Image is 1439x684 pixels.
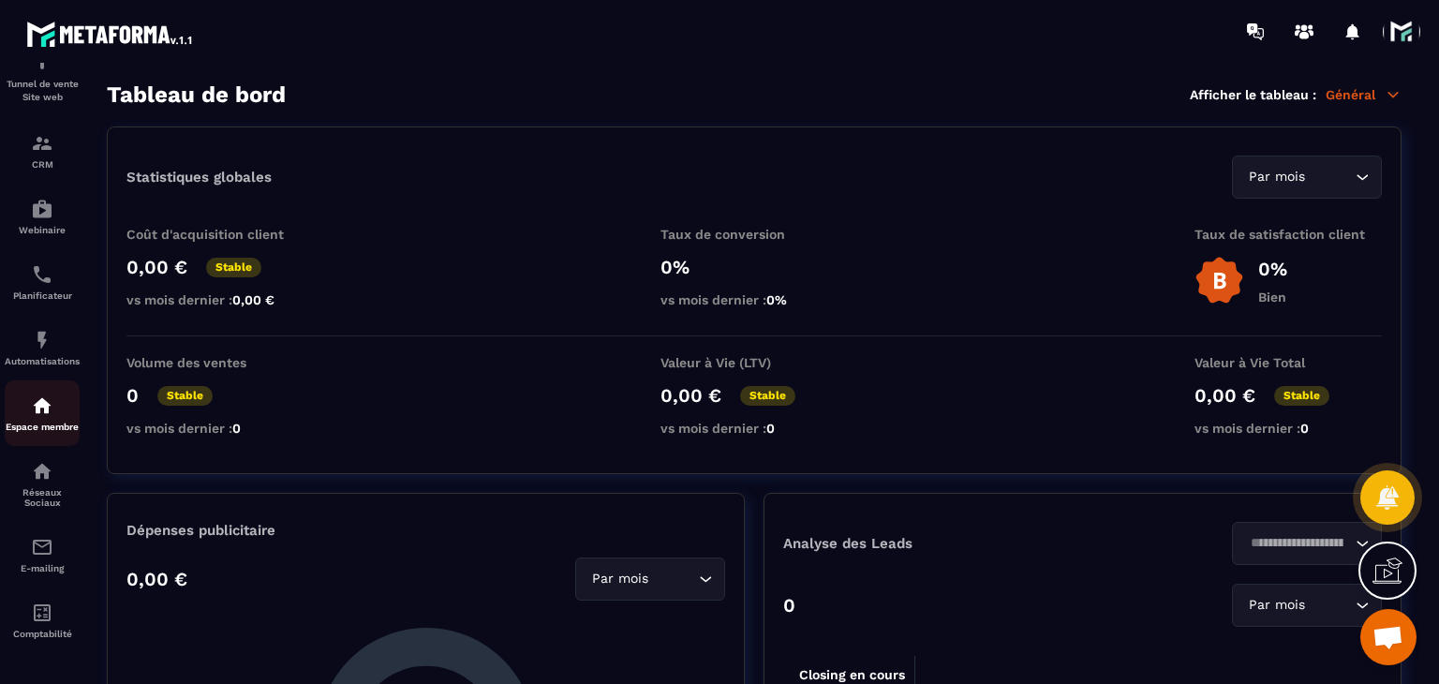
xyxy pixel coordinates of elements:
[1194,256,1244,305] img: b-badge-o.b3b20ee6.svg
[126,256,187,278] p: 0,00 €
[1232,156,1382,199] div: Search for option
[652,569,694,589] input: Search for option
[660,292,848,307] p: vs mois dernier :
[5,629,80,639] p: Comptabilité
[1190,87,1316,102] p: Afficher le tableau :
[26,17,195,51] img: logo
[1274,386,1329,406] p: Stable
[1232,522,1382,565] div: Search for option
[1194,384,1255,407] p: 0,00 €
[31,198,53,220] img: automations
[1258,290,1287,305] p: Bien
[766,292,787,307] span: 0%
[1326,86,1402,103] p: Général
[766,421,775,436] span: 0
[1258,258,1287,280] p: 0%
[5,184,80,249] a: automationsautomationsWebinaire
[660,256,848,278] p: 0%
[31,394,53,417] img: automations
[5,78,80,104] p: Tunnel de vente Site web
[5,159,80,170] p: CRM
[31,602,53,624] img: accountant
[5,487,80,508] p: Réseaux Sociaux
[157,386,213,406] p: Stable
[1244,533,1351,554] input: Search for option
[5,356,80,366] p: Automatisations
[1232,584,1382,627] div: Search for option
[1309,167,1351,187] input: Search for option
[587,569,652,589] span: Par mois
[1309,595,1351,616] input: Search for option
[5,315,80,380] a: automationsautomationsAutomatisations
[1194,227,1382,242] p: Taux de satisfaction client
[5,118,80,184] a: formationformationCRM
[31,329,53,351] img: automations
[126,227,314,242] p: Coût d'acquisition client
[232,421,241,436] span: 0
[5,290,80,301] p: Planificateur
[206,258,261,277] p: Stable
[126,355,314,370] p: Volume des ventes
[5,587,80,653] a: accountantaccountantComptabilité
[107,82,286,108] h3: Tableau de bord
[5,422,80,432] p: Espace membre
[31,263,53,286] img: scheduler
[660,355,848,370] p: Valeur à Vie (LTV)
[126,568,187,590] p: 0,00 €
[126,522,725,539] p: Dépenses publicitaire
[1300,421,1309,436] span: 0
[1244,167,1309,187] span: Par mois
[660,421,848,436] p: vs mois dernier :
[126,169,272,186] p: Statistiques globales
[740,386,795,406] p: Stable
[5,249,80,315] a: schedulerschedulerPlanificateur
[799,667,905,683] tspan: Closing en cours
[575,558,725,601] div: Search for option
[1194,421,1382,436] p: vs mois dernier :
[126,384,139,407] p: 0
[660,227,848,242] p: Taux de conversion
[126,421,314,436] p: vs mois dernier :
[5,522,80,587] a: emailemailE-mailing
[31,536,53,558] img: email
[1194,355,1382,370] p: Valeur à Vie Total
[126,292,314,307] p: vs mois dernier :
[5,563,80,573] p: E-mailing
[5,446,80,522] a: social-networksocial-networkRéseaux Sociaux
[5,380,80,446] a: automationsautomationsEspace membre
[232,292,274,307] span: 0,00 €
[1244,595,1309,616] span: Par mois
[31,132,53,155] img: formation
[783,535,1083,552] p: Analyse des Leads
[5,37,80,118] a: formationformationTunnel de vente Site web
[1360,609,1417,665] div: Ouvrir le chat
[31,460,53,483] img: social-network
[660,384,721,407] p: 0,00 €
[5,225,80,235] p: Webinaire
[783,594,795,617] p: 0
